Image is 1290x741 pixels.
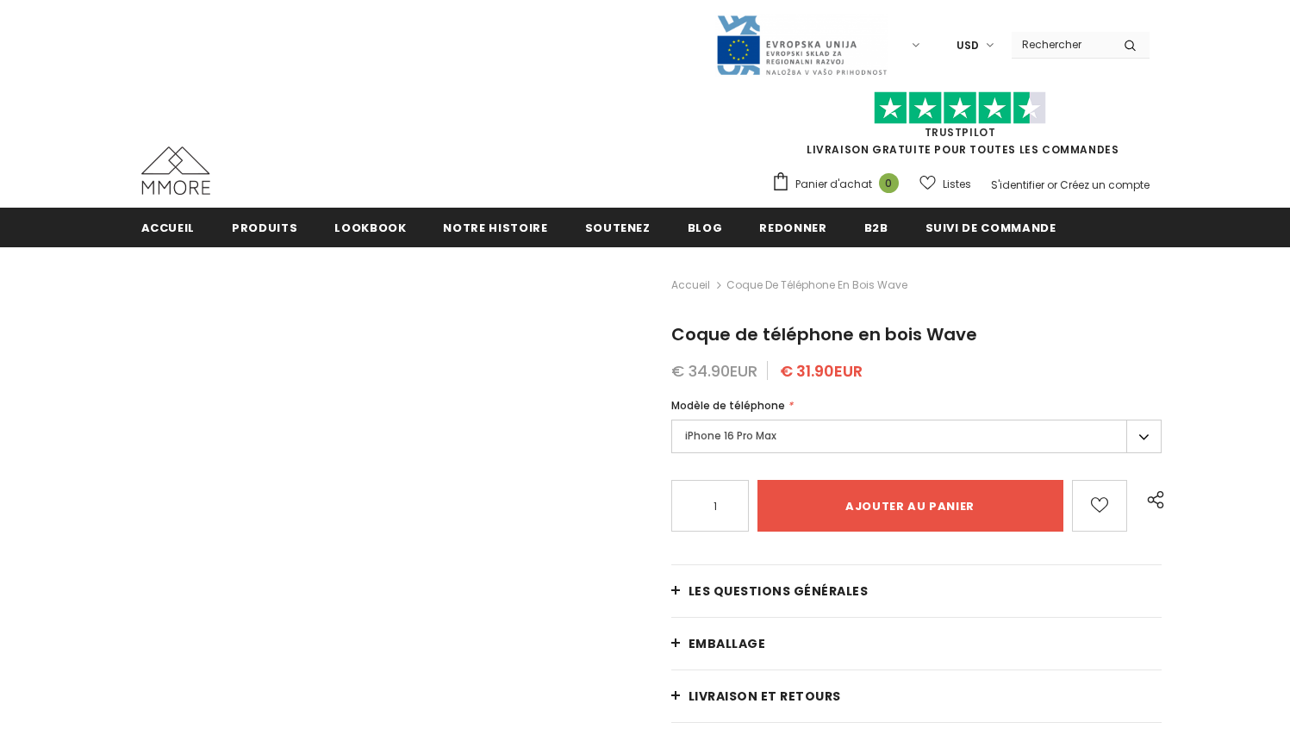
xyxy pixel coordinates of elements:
[864,208,888,246] a: B2B
[1060,177,1150,192] a: Créez un compte
[585,208,651,246] a: soutenez
[689,635,766,652] span: EMBALLAGE
[671,565,1162,617] a: Les questions générales
[443,208,547,246] a: Notre histoire
[757,480,1063,532] input: Ajouter au panier
[688,208,723,246] a: Blog
[1047,177,1057,192] span: or
[671,420,1162,453] label: iPhone 16 Pro Max
[943,176,971,193] span: Listes
[771,99,1150,157] span: LIVRAISON GRATUITE POUR TOUTES LES COMMANDES
[671,670,1162,722] a: Livraison et retours
[726,275,907,296] span: Coque de téléphone en bois Wave
[671,360,757,382] span: € 34.90EUR
[671,618,1162,669] a: EMBALLAGE
[879,173,899,193] span: 0
[671,398,785,413] span: Modèle de téléphone
[671,275,710,296] a: Accueil
[334,220,406,236] span: Lookbook
[715,14,888,77] img: Javni Razpis
[688,220,723,236] span: Blog
[689,688,841,705] span: Livraison et retours
[141,146,210,195] img: Cas MMORE
[232,220,297,236] span: Produits
[919,169,971,199] a: Listes
[925,125,996,140] a: TrustPilot
[771,171,907,197] a: Panier d'achat 0
[689,582,869,600] span: Les questions générales
[334,208,406,246] a: Lookbook
[991,177,1044,192] a: S'identifier
[957,37,979,54] span: USD
[232,208,297,246] a: Produits
[864,220,888,236] span: B2B
[874,91,1046,125] img: Faites confiance aux étoiles pilotes
[141,208,196,246] a: Accueil
[585,220,651,236] span: soutenez
[1012,32,1111,57] input: Search Site
[715,37,888,52] a: Javni Razpis
[141,220,196,236] span: Accueil
[780,360,863,382] span: € 31.90EUR
[795,176,872,193] span: Panier d'achat
[925,220,1056,236] span: Suivi de commande
[443,220,547,236] span: Notre histoire
[759,208,826,246] a: Redonner
[759,220,826,236] span: Redonner
[671,322,977,346] span: Coque de téléphone en bois Wave
[925,208,1056,246] a: Suivi de commande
